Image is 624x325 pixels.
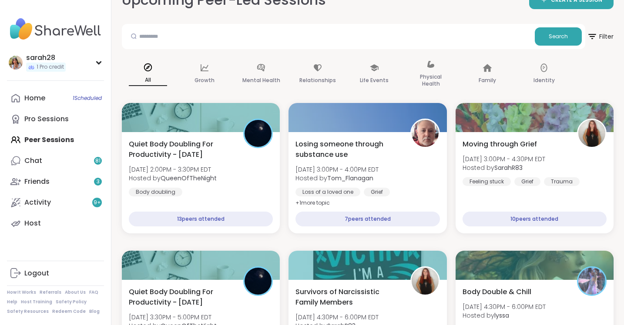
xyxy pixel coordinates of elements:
[412,268,439,295] img: SarahR83
[549,33,568,40] span: Search
[7,263,104,284] a: Logout
[129,75,167,86] p: All
[514,177,540,186] div: Grief
[7,213,104,234] a: Host
[463,177,511,186] div: Feeling stuck
[463,163,545,172] span: Hosted by
[129,212,273,226] div: 13 peers attended
[245,120,272,147] img: QueenOfTheNight
[463,139,537,149] span: Moving through Grief
[544,177,580,186] div: Trauma
[494,163,523,172] b: SarahR83
[295,188,360,196] div: Loss of a loved one
[295,313,379,322] span: [DATE] 4:30PM - 6:00PM EDT
[7,150,104,171] a: Chat81
[535,27,582,46] button: Search
[7,171,104,192] a: Friends3
[161,174,217,182] b: QueenOfTheNight
[7,88,104,109] a: Home1Scheduled
[52,308,86,315] a: Redeem Code
[56,299,87,305] a: Safety Policy
[299,75,336,86] p: Relationships
[24,269,49,278] div: Logout
[89,289,98,295] a: FAQ
[94,199,101,206] span: 9 +
[24,177,50,186] div: Friends
[7,192,104,213] a: Activity9+
[24,219,41,228] div: Host
[73,95,102,102] span: 1 Scheduled
[463,302,546,311] span: [DATE] 4:30PM - 6:00PM EDT
[494,311,509,320] b: lyssa
[295,139,400,160] span: Losing someone through substance use
[533,75,555,86] p: Identity
[7,109,104,129] a: Pro Sessions
[37,63,64,71] span: 1 Pro credit
[295,212,439,226] div: 7 peers attended
[463,287,531,297] span: Body Double & Chill
[129,287,234,308] span: Quiet Body Doubling For Productivity - [DATE]
[295,165,379,174] span: [DATE] 3:00PM - 4:00PM EDT
[24,93,45,103] div: Home
[7,14,104,44] img: ShareWell Nav Logo
[129,139,234,160] span: Quiet Body Doubling For Productivity - [DATE]
[578,268,605,295] img: lyssa
[95,157,101,165] span: 81
[295,174,379,182] span: Hosted by
[245,268,272,295] img: QueenOfTheNight
[463,155,545,163] span: [DATE] 3:00PM - 4:30PM EDT
[360,75,389,86] p: Life Events
[129,165,217,174] span: [DATE] 2:00PM - 3:30PM EDT
[7,289,36,295] a: How It Works
[24,198,51,207] div: Activity
[412,72,450,89] p: Physical Health
[412,120,439,147] img: Tom_Flanagan
[24,156,42,166] div: Chat
[242,75,280,86] p: Mental Health
[21,299,52,305] a: Host Training
[7,308,49,315] a: Safety Resources
[364,188,390,196] div: Grief
[479,75,496,86] p: Family
[7,299,17,305] a: Help
[89,308,100,315] a: Blog
[587,26,614,47] span: Filter
[129,174,217,182] span: Hosted by
[327,174,373,182] b: Tom_Flanagan
[129,313,217,322] span: [DATE] 3:30PM - 5:00PM EDT
[26,53,66,63] div: sarah28
[24,114,69,124] div: Pro Sessions
[463,311,546,320] span: Hosted by
[97,178,100,186] span: 3
[578,120,605,147] img: SarahR83
[195,75,215,86] p: Growth
[129,188,182,196] div: Body doubling
[295,287,400,308] span: Survivors of Narcissistic Family Members
[463,212,607,226] div: 10 peers attended
[9,56,23,70] img: sarah28
[65,289,86,295] a: About Us
[40,289,61,295] a: Referrals
[587,24,614,49] button: Filter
